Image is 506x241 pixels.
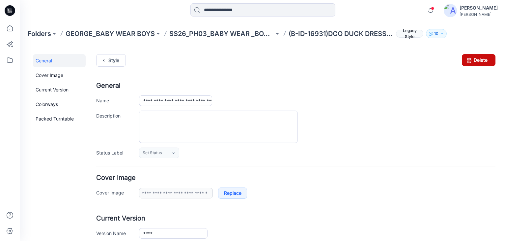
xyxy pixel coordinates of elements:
[76,128,476,135] h4: Cover Image
[460,4,498,12] div: [PERSON_NAME]
[28,29,51,38] a: Folders
[460,12,498,17] div: [PERSON_NAME]
[169,29,274,38] a: SS26_PH03_BABY WEAR _BOYS SLEEPSUITS
[76,66,113,73] label: Description
[66,29,155,38] a: GEORGE_BABY WEAR BOYS
[434,30,438,37] p: 10
[76,103,113,110] label: Status Label
[76,51,113,58] label: Name
[123,103,142,110] span: Set Status
[198,141,227,153] a: Replace
[76,143,113,150] label: Cover Image
[393,29,423,38] button: Legacy Style
[426,29,447,38] button: 10
[76,169,476,175] h4: Current Version
[289,29,393,38] p: (B-ID-16931)DCO DUCK DRESSING GROWN
[396,30,423,38] span: Legacy Style
[119,101,159,112] a: Set Status
[76,183,113,190] label: Version Name
[444,4,457,17] img: avatar
[20,46,506,241] iframe: edit-style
